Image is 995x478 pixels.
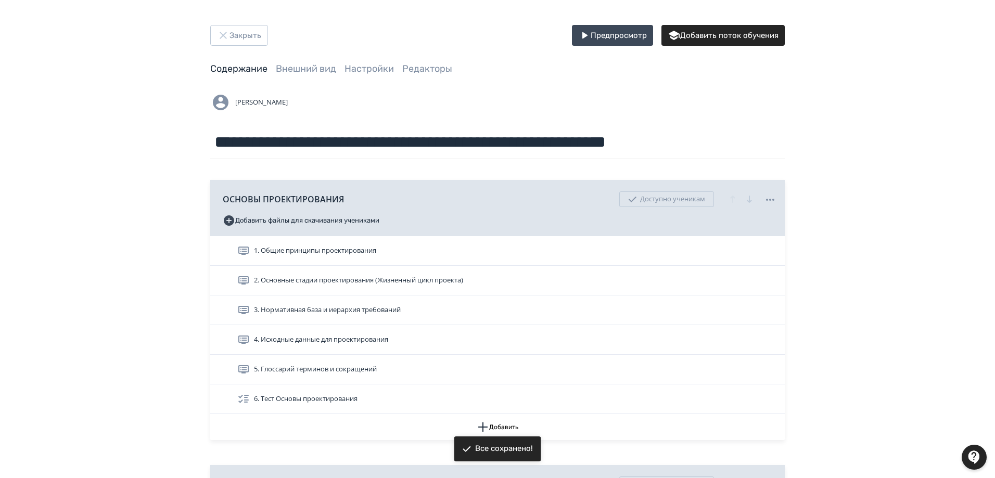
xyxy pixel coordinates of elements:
[661,25,785,46] button: Добавить поток обучения
[402,63,452,74] a: Редакторы
[254,305,401,315] span: 3. Нормативная база и иерархия требований
[223,193,344,205] span: ОСНОВЫ ПРОЕКТИРОВАНИЯ
[210,25,268,46] button: Закрыть
[619,191,714,207] div: Доступно ученикам
[475,444,533,454] div: Все сохранено!
[210,63,267,74] a: Содержание
[254,275,463,286] span: 2. Основные стадии проектирования (Жизненный цикл проекта)
[254,364,377,374] span: 5. Глоссарий терминов и сокращений
[210,295,785,325] div: 3. Нормативная база и иерархия требований
[235,97,288,108] span: [PERSON_NAME]
[254,394,358,404] span: 6. Тест Основы проектирования
[210,414,785,440] button: Добавить
[210,384,785,414] div: 6. Тест Основы проектирования
[572,25,653,46] button: Предпросмотр
[254,334,388,345] span: 4. Исходные данные для проектирования
[210,266,785,295] div: 2. Основные стадии проектирования (Жизненный цикл проекта)
[223,212,379,229] button: Добавить файлы для скачивания учениками
[210,355,785,384] div: 5. Глоссарий терминов и сокращений
[276,63,336,74] a: Внешний вид
[210,325,785,355] div: 4. Исходные данные для проектирования
[210,236,785,266] div: 1. Общие принципы проектирования
[345,63,394,74] a: Настройки
[254,246,376,256] span: 1. Общие принципы проектирования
